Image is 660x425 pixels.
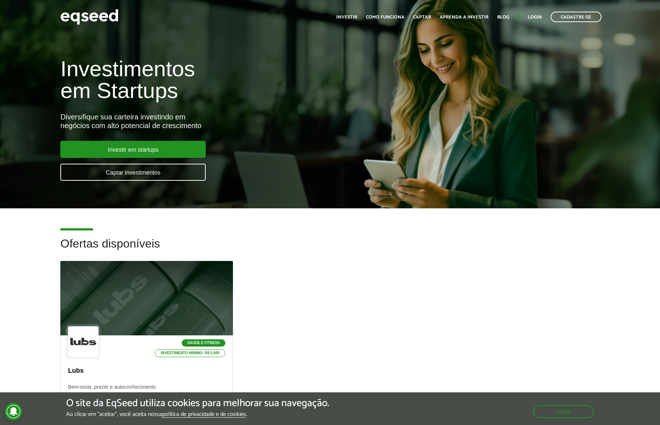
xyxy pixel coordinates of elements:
a: política de privacidade e de cookies [162,412,246,418]
p: Bem-estar, prazer e autoconhecimento [68,384,225,400]
a: Captar investimentos [60,164,206,181]
a: Aprenda a investir [440,15,488,20]
a: Como funciona [366,15,405,20]
p: Investimento mínimo: R$ 5.000 [155,349,225,357]
img: EqSeed [60,7,118,26]
div: Diversifique sua carteira investindo em negócios com alto potencial de crescimento [60,113,379,130]
a: Investir [336,15,357,20]
p: Saúde e Fitness [182,339,225,347]
p: Ao clicar em "aceitar", você aceita nossa . [66,411,329,418]
a: Blog [497,15,509,20]
a: Investir em startups [60,141,206,158]
button: Aceitar [533,405,594,418]
h5: O site da EqSeed utiliza cookies para melhorar sua navegação. [66,398,329,409]
a: Cadastre-se [551,12,601,22]
h2: Ofertas disponíveis [60,237,599,261]
a: Captar [413,15,431,20]
p: Lubs [68,367,225,375]
h1: Investimentos em Startups [60,58,379,102]
a: Login [528,15,542,20]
